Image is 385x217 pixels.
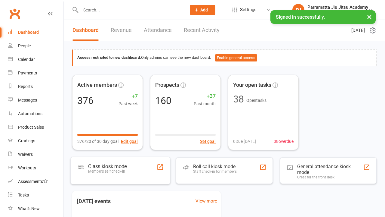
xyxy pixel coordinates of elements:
[246,98,266,103] span: Open tasks
[297,164,363,175] div: General attendance kiosk mode
[155,81,179,90] span: Prospects
[8,107,63,121] a: Automations
[18,57,35,62] div: Calendar
[8,148,63,161] a: Waivers
[77,55,141,60] strong: Access restricted to new dashboard:
[8,134,63,148] a: Gradings
[194,100,216,107] span: Past month
[8,66,63,80] a: Payments
[274,138,294,145] span: 38 overdue
[307,10,368,15] div: Parramatta Jiu Jitsu Academy
[8,26,63,39] a: Dashboard
[193,169,237,174] div: Staff check-in for members
[18,193,29,197] div: Tasks
[8,161,63,175] a: Workouts
[18,71,37,75] div: Payments
[155,96,171,105] div: 160
[18,111,42,116] div: Automations
[8,188,63,202] a: Tasks
[18,179,48,184] div: Assessments
[351,27,365,34] span: [DATE]
[18,30,39,35] div: Dashboard
[364,10,375,23] button: ×
[77,54,372,61] div: Only admins can see the new dashboard.
[121,138,138,145] button: Edit goal
[184,20,220,41] a: Recent Activity
[18,138,35,143] div: Gradings
[307,5,368,10] div: Parramatta Jiu Jitsu Academy
[8,39,63,53] a: People
[18,206,40,211] div: What's New
[200,8,208,12] span: Add
[88,163,127,169] div: Class kiosk mode
[233,94,244,104] div: 38
[215,54,257,61] button: Enable general access
[18,98,37,102] div: Messages
[144,20,172,41] a: Attendance
[72,20,99,41] a: Dashboard
[200,138,216,145] button: Set goal
[8,175,63,188] a: Assessments
[119,92,138,101] span: +7
[72,196,115,207] h3: [DATE] events
[196,197,217,205] a: View more
[240,3,257,17] span: Settings
[111,20,132,41] a: Revenue
[77,138,119,145] span: 376/20 of 30 day goal
[292,4,304,16] div: PJ
[119,100,138,107] span: Past week
[8,93,63,107] a: Messages
[18,125,44,130] div: Product Sales
[193,164,237,169] div: Roll call kiosk mode
[18,152,33,157] div: Waivers
[297,175,363,179] div: Great for the front desk
[8,121,63,134] a: Product Sales
[18,84,33,89] div: Reports
[276,14,325,20] span: Signed in successfully.
[190,5,215,15] button: Add
[194,92,216,101] span: +37
[18,43,31,48] div: People
[233,81,271,90] span: Your open tasks
[233,138,256,145] span: 0 Due [DATE]
[7,6,22,21] a: Clubworx
[88,169,127,174] div: Members self check-in
[8,80,63,93] a: Reports
[8,202,63,215] a: What's New
[8,53,63,66] a: Calendar
[77,96,94,105] div: 376
[18,165,36,170] div: Workouts
[77,81,117,90] span: Active members
[79,6,182,14] input: Search...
